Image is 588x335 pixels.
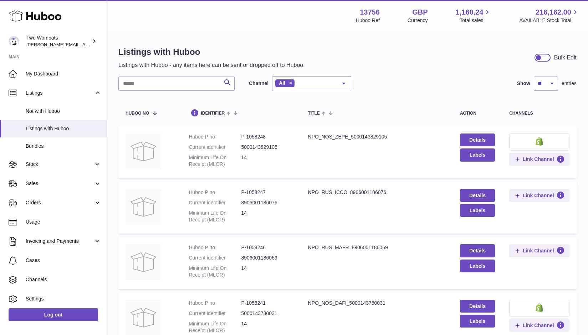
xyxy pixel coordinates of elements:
[519,7,579,24] a: 216,162.00 AVAILABLE Stock Total
[241,154,294,168] dd: 14
[241,265,294,278] dd: 14
[201,111,225,116] span: identifier
[26,276,101,283] span: Channels
[26,125,101,132] span: Listings with Huboo
[189,144,241,151] dt: Current identifier
[460,204,495,217] button: Labels
[509,111,569,116] div: channels
[412,7,428,17] strong: GBP
[456,7,484,17] span: 1,160.24
[460,148,495,161] button: Labels
[509,319,569,332] button: Link Channel
[241,199,294,206] dd: 8906001186076
[26,238,94,245] span: Invoicing and Payments
[460,189,495,202] a: Details
[26,35,91,48] div: Two Wombats
[26,257,101,264] span: Cases
[26,70,101,77] span: My Dashboard
[241,244,294,251] dd: P-1058246
[26,161,94,168] span: Stock
[308,134,446,140] div: NPO_NOS_ZEPE_5000143829105
[26,199,94,206] span: Orders
[126,111,149,116] span: Huboo no
[126,244,161,280] img: NPO_RUS_MAFR_8906001186069
[517,80,530,87] label: Show
[241,189,294,196] dd: P-1058247
[279,80,285,86] span: All
[523,247,554,254] span: Link Channel
[523,192,554,199] span: Link Channel
[9,308,98,321] a: Log out
[308,189,446,196] div: NPO_RUS_ICCO_8906001186076
[562,80,577,87] span: entries
[26,42,181,47] span: [PERSON_NAME][EMAIL_ADDRESS][PERSON_NAME][DOMAIN_NAME]
[189,210,241,223] dt: Minimum Life On Receipt (MLOR)
[554,54,577,62] div: Bulk Edit
[9,36,19,47] img: philip.carroll@twowombats.com
[26,143,101,150] span: Bundles
[126,134,161,169] img: NPO_NOS_ZEPE_5000143829105
[26,219,101,225] span: Usage
[308,111,320,116] span: title
[509,244,569,257] button: Link Channel
[509,153,569,166] button: Link Channel
[241,300,294,307] dd: P-1058241
[536,303,543,312] img: shopify-small.png
[241,255,294,261] dd: 8906001186069
[126,189,161,225] img: NPO_RUS_ICCO_8906001186076
[189,199,241,206] dt: Current identifier
[460,17,491,24] span: Total sales
[308,300,446,307] div: NPO_NOS_DAFI_5000143780031
[360,7,380,17] strong: 13756
[189,320,241,334] dt: Minimum Life On Receipt (MLOR)
[509,189,569,202] button: Link Channel
[308,244,446,251] div: NPO_RUS_MAFR_8906001186069
[249,80,269,87] label: Channel
[189,310,241,317] dt: Current identifier
[536,7,571,17] span: 216,162.00
[26,295,101,302] span: Settings
[189,244,241,251] dt: Huboo P no
[26,180,94,187] span: Sales
[460,244,495,257] a: Details
[189,189,241,196] dt: Huboo P no
[460,134,495,146] a: Details
[26,108,101,115] span: Not with Huboo
[118,46,305,58] h1: Listings with Huboo
[536,137,543,146] img: shopify-small.png
[356,17,380,24] div: Huboo Ref
[523,322,554,329] span: Link Channel
[460,300,495,313] a: Details
[241,210,294,223] dd: 14
[189,255,241,261] dt: Current identifier
[456,7,492,24] a: 1,160.24 Total sales
[460,111,495,116] div: action
[241,134,294,140] dd: P-1058248
[189,300,241,307] dt: Huboo P no
[408,17,428,24] div: Currency
[189,265,241,278] dt: Minimum Life On Receipt (MLOR)
[519,17,579,24] span: AVAILABLE Stock Total
[523,156,554,162] span: Link Channel
[460,260,495,272] button: Labels
[241,320,294,334] dd: 14
[241,310,294,317] dd: 5000143780031
[189,154,241,168] dt: Minimum Life On Receipt (MLOR)
[26,90,94,96] span: Listings
[189,134,241,140] dt: Huboo P no
[241,144,294,151] dd: 5000143829105
[460,315,495,328] button: Labels
[118,61,305,69] p: Listings with Huboo - any items here can be sent or dropped off to Huboo.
